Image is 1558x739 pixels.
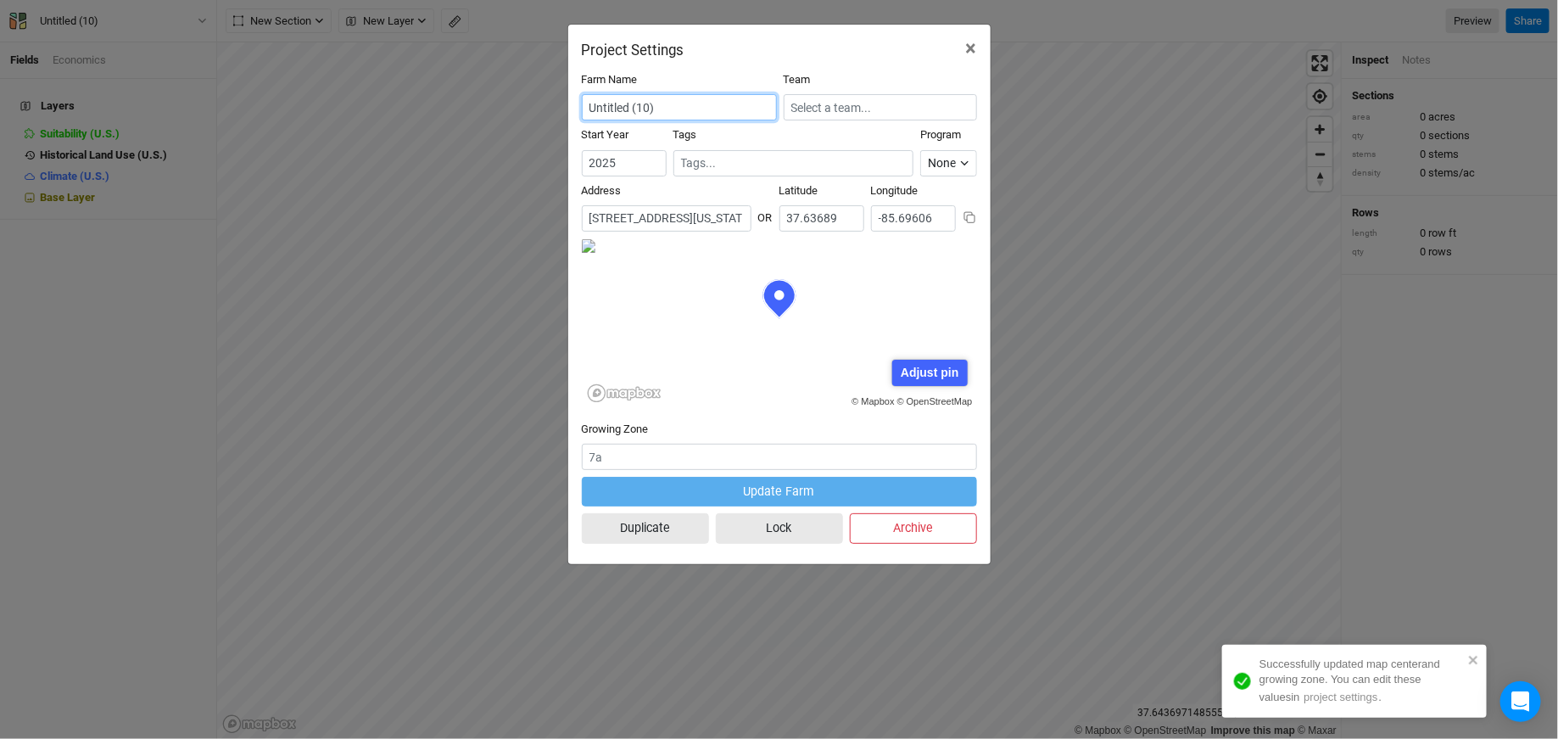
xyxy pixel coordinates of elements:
[963,210,977,225] button: Copy
[582,444,977,470] input: 7a
[1303,688,1378,707] button: project settings
[716,513,843,543] button: Lock
[758,197,773,226] div: OR
[1468,652,1480,667] button: close
[779,183,818,199] label: Latitude
[587,383,662,403] a: Mapbox logo
[582,150,667,176] input: Start Year
[582,127,629,143] label: Start Year
[582,205,751,232] input: Address (123 James St...)
[966,36,977,60] span: ×
[920,127,961,143] label: Program
[920,150,976,176] button: None
[779,205,864,232] input: Latitude
[681,154,907,172] input: Tags...
[582,183,622,199] label: Address
[892,360,968,386] div: Adjust pin
[582,422,649,437] label: Growing Zone
[673,127,697,143] label: Tags
[1500,681,1541,722] div: Open Intercom Messenger
[928,154,956,172] div: None
[897,396,973,406] a: © OpenStreetMap
[784,94,977,120] input: Select a team...
[582,477,977,507] button: Update Farm
[582,72,638,87] label: Farm Name
[582,513,709,543] button: Duplicate
[582,42,684,59] h2: Project Settings
[1259,658,1440,703] span: Successfully updated map center and growing zone . You can edit these values in .
[784,72,811,87] label: Team
[871,205,956,232] input: Longitude
[582,94,777,120] input: Project/Farm Name
[852,396,894,406] a: © Mapbox
[850,513,977,543] button: Archive
[952,25,991,72] button: Close
[871,183,919,199] label: Longitude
